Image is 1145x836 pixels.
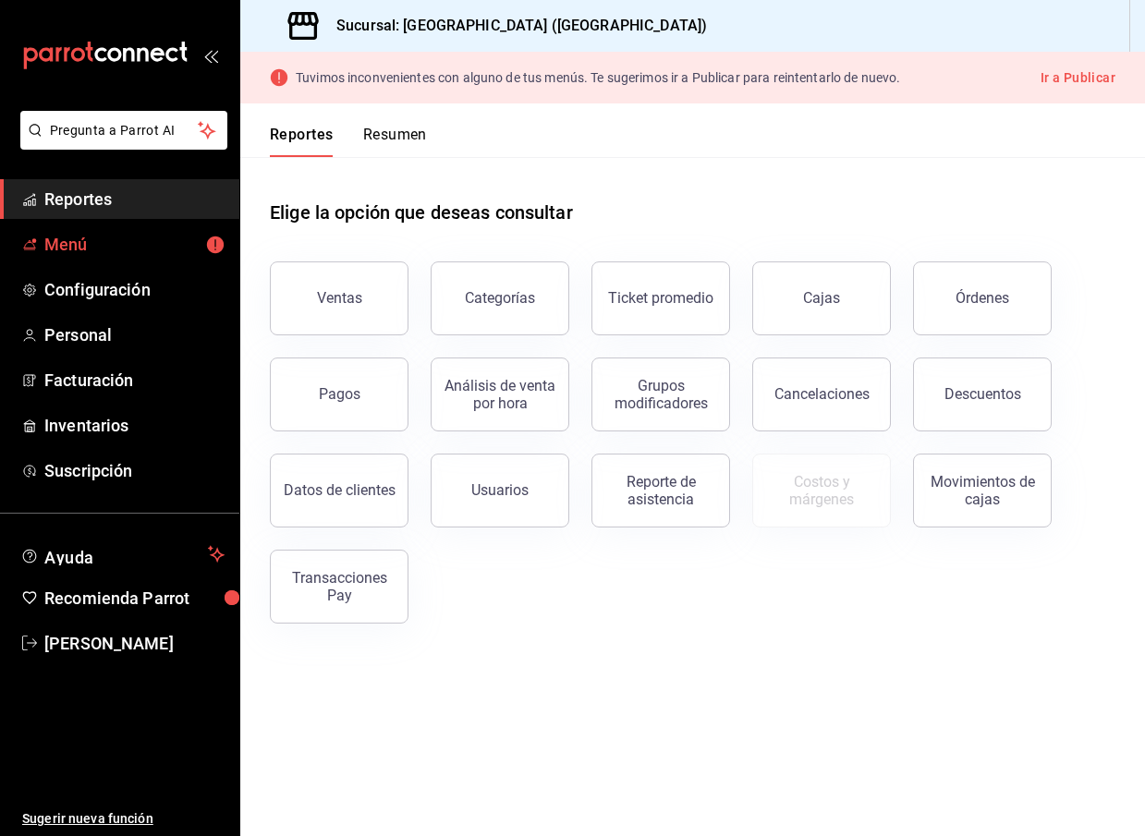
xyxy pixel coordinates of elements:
[591,357,730,431] button: Grupos modificadores
[13,134,227,153] a: Pregunta a Parrot AI
[203,48,218,63] button: open_drawer_menu
[270,199,573,226] h1: Elige la opción que deseas consultar
[431,357,569,431] button: Análisis de venta por hora
[603,377,718,412] div: Grupos modificadores
[956,289,1009,307] div: Órdenes
[752,357,891,431] button: Cancelaciones
[44,232,225,257] span: Menú
[944,385,1021,403] div: Descuentos
[465,289,535,307] div: Categorías
[803,289,840,307] div: Cajas
[270,261,408,335] button: Ventas
[50,121,199,140] span: Pregunta a Parrot AI
[319,385,360,403] div: Pagos
[913,454,1052,527] button: Movimientos de cajas
[270,126,427,157] div: navigation tabs
[44,277,225,302] span: Configuración
[322,15,707,37] h3: Sucursal: [GEOGRAPHIC_DATA] ([GEOGRAPHIC_DATA])
[44,631,225,656] span: [PERSON_NAME]
[44,586,225,611] span: Recomienda Parrot
[284,481,396,499] div: Datos de clientes
[431,454,569,527] button: Usuarios
[608,289,713,307] div: Ticket promedio
[44,413,225,438] span: Inventarios
[270,550,408,624] button: Transacciones Pay
[270,454,408,527] button: Datos de clientes
[44,543,201,565] span: Ayuda
[752,454,891,527] button: Contrata inventarios para ver este reporte
[22,809,225,829] span: Sugerir nueva función
[925,473,1040,508] div: Movimientos de cajas
[282,569,396,604] div: Transacciones Pay
[270,357,408,431] button: Pagos
[431,261,569,335] button: Categorías
[764,473,879,508] div: Costos y márgenes
[774,385,870,403] div: Cancelaciones
[913,261,1052,335] button: Órdenes
[603,473,718,508] div: Reporte de asistencia
[591,261,730,335] button: Ticket promedio
[270,126,334,157] button: Reportes
[1041,67,1115,90] button: Ir a Publicar
[363,126,427,157] button: Resumen
[44,458,225,483] span: Suscripción
[44,368,225,393] span: Facturación
[296,71,900,84] p: Tuvimos inconvenientes con alguno de tus menús. Te sugerimos ir a Publicar para reintentarlo de n...
[44,322,225,347] span: Personal
[44,187,225,212] span: Reportes
[20,111,227,150] button: Pregunta a Parrot AI
[317,289,362,307] div: Ventas
[471,481,529,499] div: Usuarios
[591,454,730,527] button: Reporte de asistencia
[752,261,891,335] button: Cajas
[443,377,557,412] div: Análisis de venta por hora
[913,357,1052,431] button: Descuentos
